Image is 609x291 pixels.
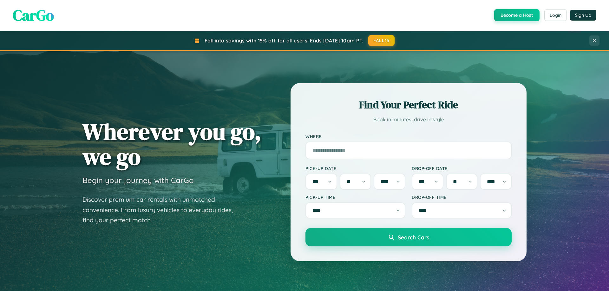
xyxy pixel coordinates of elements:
h3: Begin your journey with CarGo [82,175,194,185]
p: Book in minutes, drive in style [305,115,512,124]
label: Where [305,134,512,139]
span: Fall into savings with 15% off for all users! Ends [DATE] 10am PT. [205,37,363,44]
label: Pick-up Time [305,194,405,200]
button: Sign Up [570,10,596,21]
label: Pick-up Date [305,166,405,171]
span: CarGo [13,5,54,26]
button: Search Cars [305,228,512,246]
button: Become a Host [494,9,540,21]
h1: Wherever you go, we go [82,119,261,169]
button: Login [544,9,567,21]
label: Drop-off Date [412,166,512,171]
p: Discover premium car rentals with unmatched convenience. From luxury vehicles to everyday rides, ... [82,194,241,225]
span: Search Cars [398,234,429,241]
h2: Find Your Perfect Ride [305,98,512,112]
label: Drop-off Time [412,194,512,200]
button: FALL15 [368,35,395,46]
